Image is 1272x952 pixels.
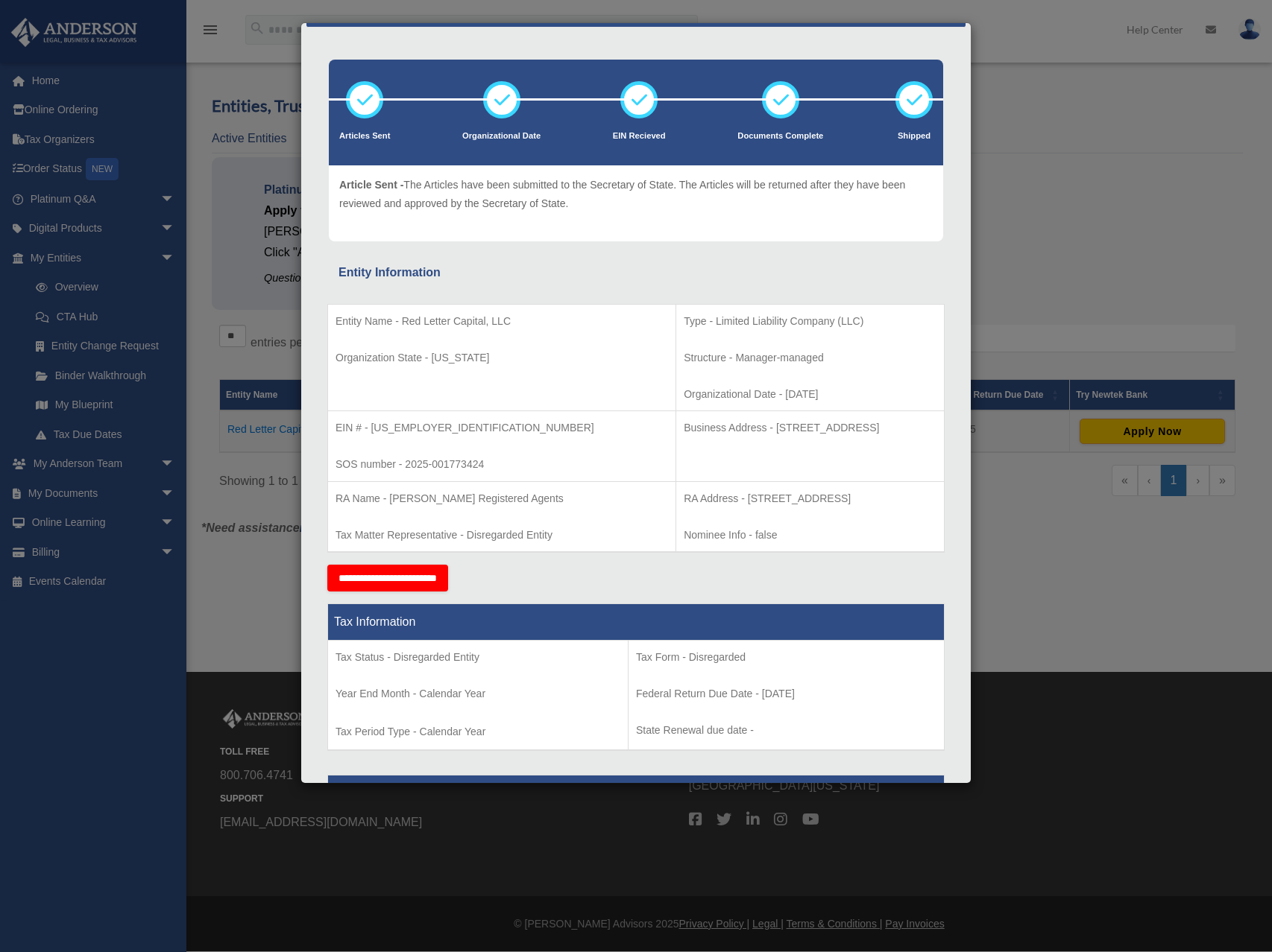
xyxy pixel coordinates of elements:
[462,129,541,144] p: Organizational Date
[895,129,933,144] p: Shipped
[339,129,390,144] p: Articles Sent
[328,775,945,812] th: Formation Progress
[684,489,936,508] p: RA Address - [STREET_ADDRESS]
[636,721,936,740] p: State Renewal due date -
[336,455,668,474] p: SOS number - 2025-001773424
[636,648,936,667] p: Tax Form - Disregarded
[336,419,668,437] p: EIN # - [US_EMPLOYER_IDENTIFICATION_NUMBER]
[336,648,620,667] p: Tax Status - Disregarded Entity
[339,262,933,283] div: Entity Information
[339,176,933,212] p: The Articles have been submitted to the Secretary of State. The Articles will be returned after t...
[684,419,936,437] p: Business Address - [STREET_ADDRESS]
[336,526,668,545] p: Tax Matter Representative - Disregarded Entity
[684,526,936,545] p: Nominee Info - false
[737,129,823,144] p: Documents Complete
[684,312,936,331] p: Type - Limited Liability Company (LLC)
[328,641,629,751] td: Tax Period Type - Calendar Year
[336,349,668,367] p: Organization State - [US_STATE]
[339,179,403,191] span: Article Sent -
[636,685,936,703] p: Federal Return Due Date - [DATE]
[613,129,666,144] p: EIN Recieved
[328,604,945,641] th: Tax Information
[684,385,936,404] p: Organizational Date - [DATE]
[336,685,620,703] p: Year End Month - Calendar Year
[684,349,936,367] p: Structure - Manager-managed
[336,489,668,508] p: RA Name - [PERSON_NAME] Registered Agents
[336,312,668,331] p: Entity Name - Red Letter Capital, LLC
